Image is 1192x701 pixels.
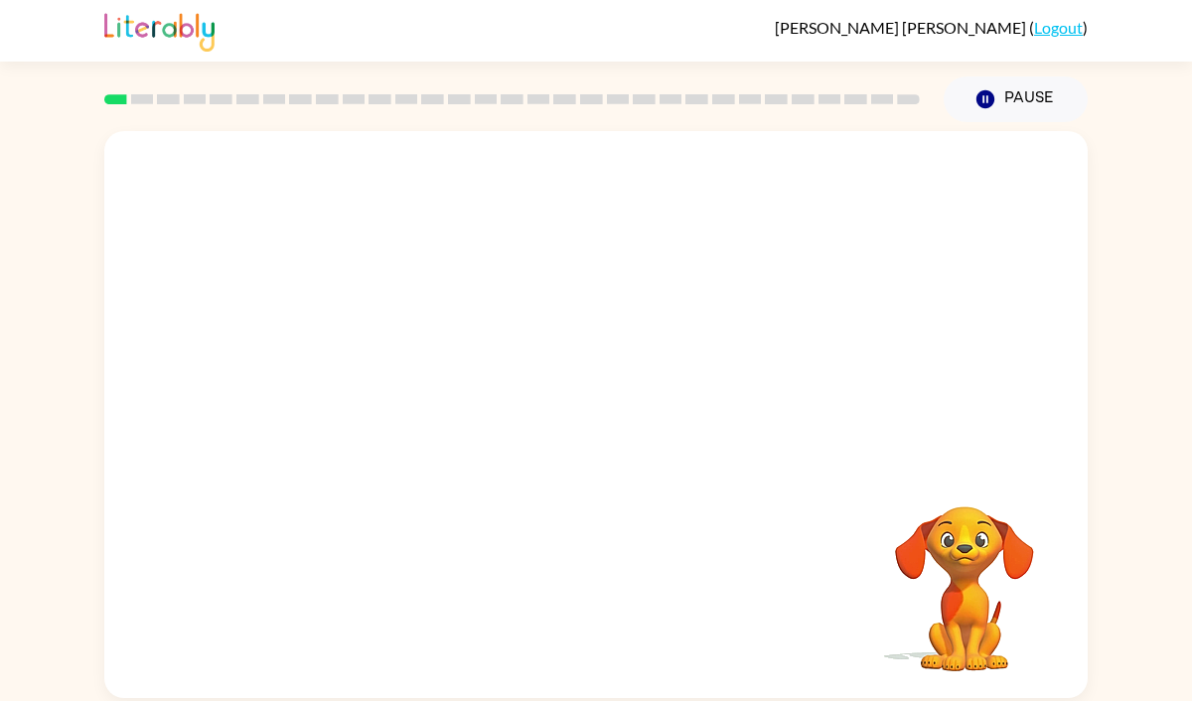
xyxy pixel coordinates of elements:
div: ( ) [775,18,1088,37]
img: Literably [104,8,215,52]
span: [PERSON_NAME] [PERSON_NAME] [775,18,1029,37]
button: Pause [944,76,1088,122]
a: Logout [1034,18,1083,37]
video: Your browser must support playing .mp4 files to use Literably. Please try using another browser. [865,476,1064,674]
